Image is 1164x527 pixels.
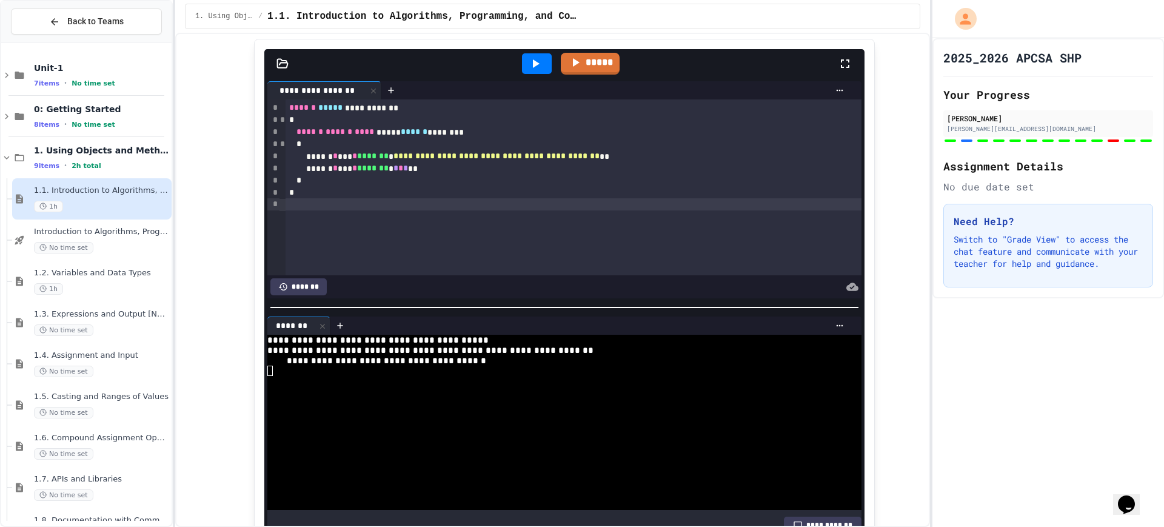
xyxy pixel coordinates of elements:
span: • [64,119,67,129]
span: No time set [72,79,115,87]
span: No time set [34,366,93,377]
span: 1.6. Compound Assignment Operators [34,433,169,443]
span: No time set [72,121,115,129]
h2: Your Progress [943,86,1153,103]
span: • [64,161,67,170]
span: / [258,12,263,21]
span: 1.7. APIs and Libraries [34,474,169,485]
span: 9 items [34,162,59,170]
span: 1.4. Assignment and Input [34,351,169,361]
span: 1.5. Casting and Ranges of Values [34,392,169,402]
span: 1.1. Introduction to Algorithms, Programming, and Compilers [267,9,578,24]
div: No due date set [943,180,1153,194]
h3: Need Help? [954,214,1143,229]
span: • [64,78,67,88]
span: No time set [34,324,93,336]
span: 8 items [34,121,59,129]
span: No time set [34,407,93,418]
div: My Account [942,5,980,33]
span: Unit-1 [34,62,169,73]
span: No time set [34,489,93,501]
span: Introduction to Algorithms, Programming, and Compilers [34,227,169,237]
span: 1.8. Documentation with Comments and Preconditions [34,515,169,526]
h1: 2025_2026 APCSA SHP [943,49,1082,66]
div: [PERSON_NAME] [947,113,1149,124]
span: 1.2. Variables and Data Types [34,268,169,278]
span: 7 items [34,79,59,87]
div: [PERSON_NAME][EMAIL_ADDRESS][DOMAIN_NAME] [947,124,1149,133]
span: 1h [34,201,63,212]
h2: Assignment Details [943,158,1153,175]
span: 2h total [72,162,101,170]
span: 1. Using Objects and Methods [34,145,169,156]
span: 1h [34,283,63,295]
p: Switch to "Grade View" to access the chat feature and communicate with your teacher for help and ... [954,233,1143,270]
span: 1.3. Expressions and Output [New] [34,309,169,320]
span: Back to Teams [67,15,124,28]
span: 1.1. Introduction to Algorithms, Programming, and Compilers [34,186,169,196]
button: Back to Teams [11,8,162,35]
span: 1. Using Objects and Methods [195,12,253,21]
span: No time set [34,242,93,253]
iframe: chat widget [1113,478,1152,515]
span: No time set [34,448,93,460]
span: 0: Getting Started [34,104,169,115]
